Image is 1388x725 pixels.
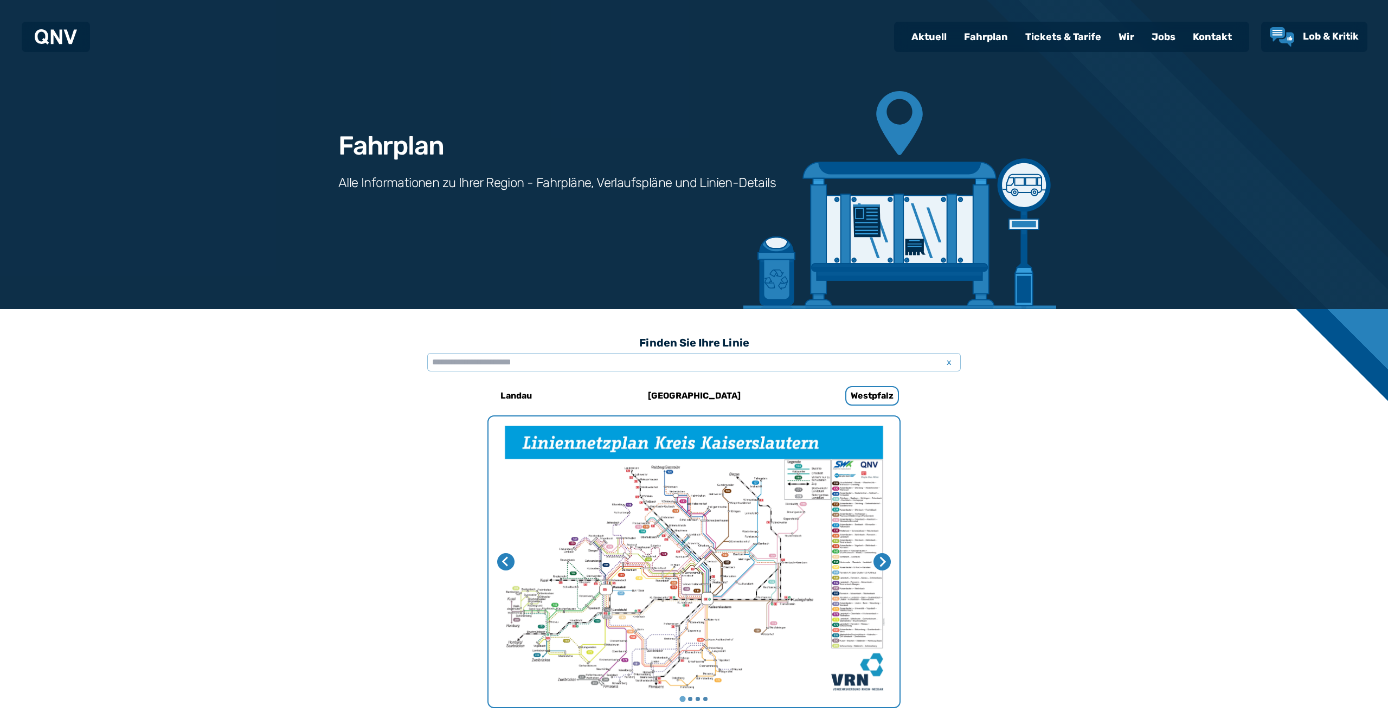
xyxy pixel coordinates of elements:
button: Letzte Seite [497,553,515,570]
h3: Finden Sie Ihre Linie [427,331,961,355]
a: Tickets & Tarife [1017,23,1110,51]
img: Netzpläne Westpfalz Seite 1 von 4 [489,416,899,707]
a: Fahrplan [955,23,1017,51]
a: Landau [444,383,588,409]
a: Lob & Kritik [1270,27,1359,47]
div: My Favorite Images [489,416,899,707]
ul: Wählen Sie eine Seite zum Anzeigen [489,695,899,703]
button: Gehe zu Seite 1 [679,696,685,702]
h6: Westpfalz [845,386,899,406]
img: QNV Logo [35,29,77,44]
h6: Landau [496,387,536,405]
button: Nächste Seite [873,553,891,570]
a: [GEOGRAPHIC_DATA] [622,383,766,409]
a: Aktuell [903,23,955,51]
button: Gehe zu Seite 2 [688,697,692,701]
a: Kontakt [1184,23,1241,51]
h1: Fahrplan [338,133,444,159]
button: Gehe zu Seite 3 [696,697,700,701]
h3: Alle Informationen zu Ihrer Region - Fahrpläne, Verlaufspläne und Linien-Details [338,174,776,191]
a: Westpfalz [800,383,944,409]
a: Wir [1110,23,1143,51]
span: x [941,356,956,369]
button: Gehe zu Seite 4 [703,697,708,701]
span: Lob & Kritik [1303,30,1359,42]
li: 1 von 4 [489,416,899,707]
h6: [GEOGRAPHIC_DATA] [644,387,745,405]
a: QNV Logo [35,26,77,48]
a: Jobs [1143,23,1184,51]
